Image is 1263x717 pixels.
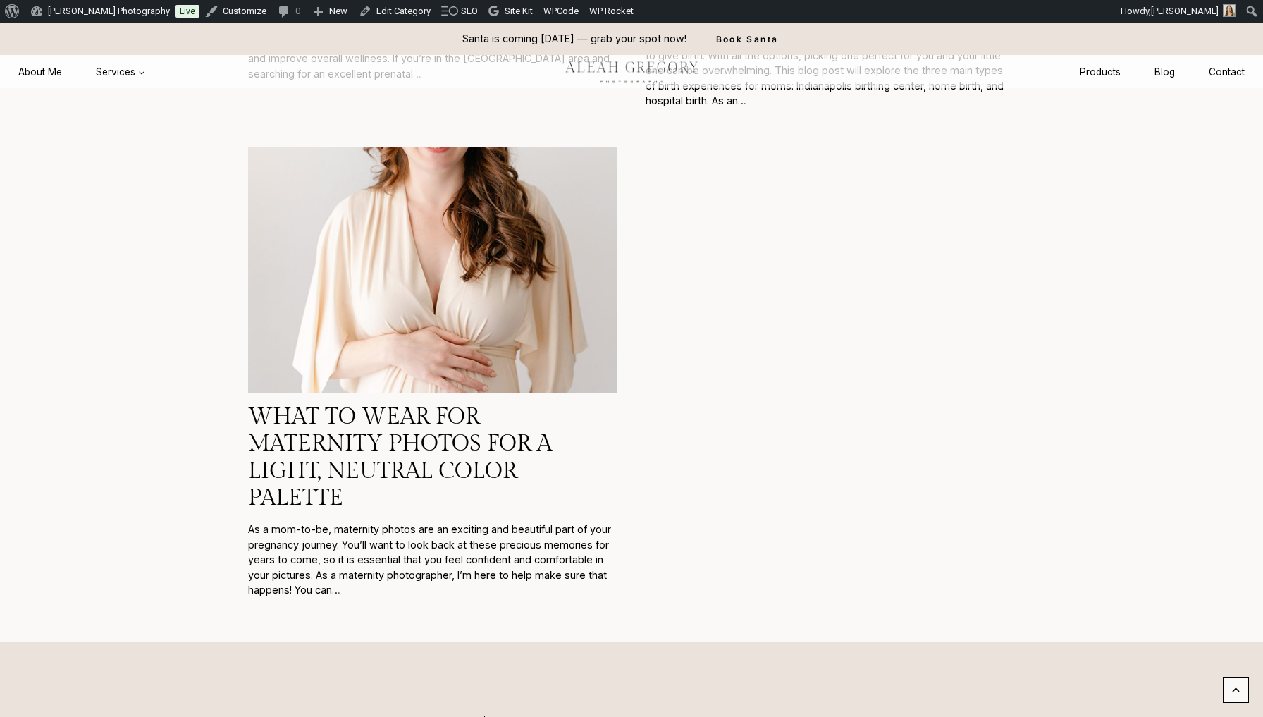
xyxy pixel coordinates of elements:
[1151,6,1219,16] span: [PERSON_NAME]
[462,31,686,47] p: Santa is coming [DATE] — grab your spot now!
[175,5,199,18] a: Live
[505,6,533,16] span: Site Kit
[1,59,162,85] nav: Primary
[694,23,801,55] a: Book Santa
[1,59,79,85] a: About Me
[1192,59,1262,85] a: Contact
[248,147,617,393] a: What to Wear for Maternity Photos for a Light, Neutral Color Palette
[248,403,552,511] a: What to Wear for Maternity Photos for a Light, Neutral Color Palette
[546,56,716,87] img: aleah gregory logo
[79,59,162,85] button: Child menu of Services
[1063,59,1262,85] nav: Secondary
[248,147,617,393] img: Smiling pregnant woman in white dress.
[1063,59,1138,85] a: Products
[248,522,617,598] p: As a mom-to-be, maternity photos are an exciting and beautiful part of your pregnancy journey. Yo...
[1223,677,1249,703] a: Scroll to top
[1138,59,1192,85] a: Blog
